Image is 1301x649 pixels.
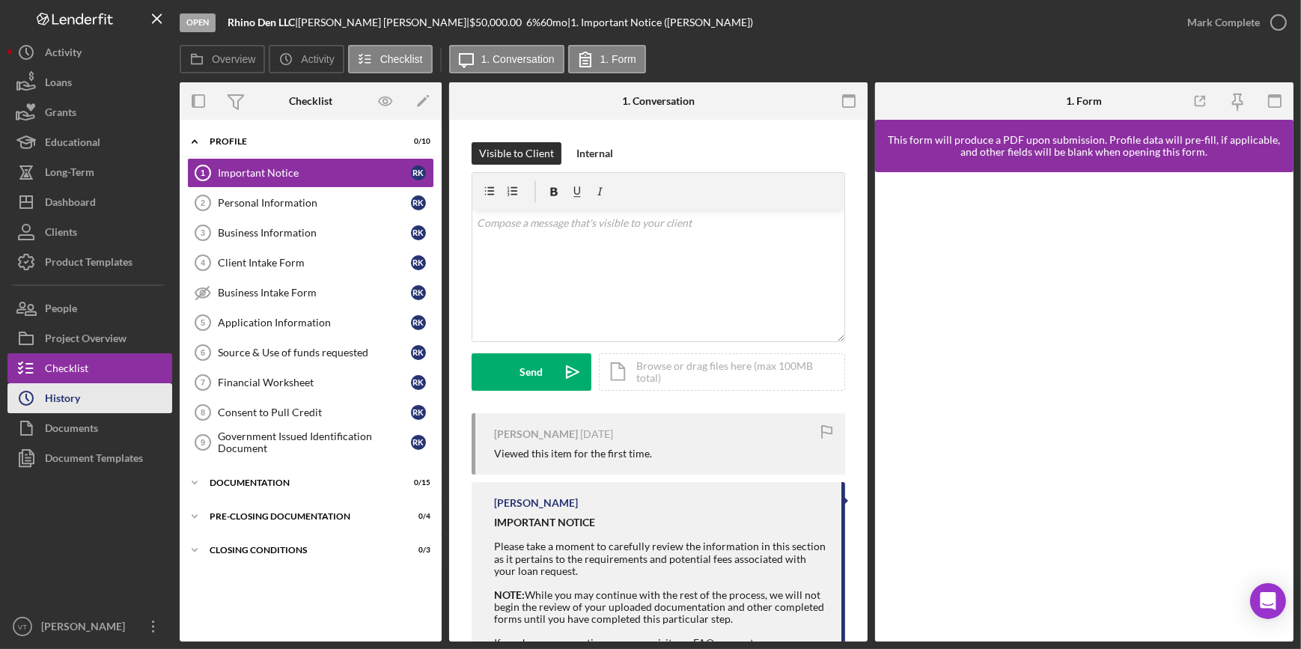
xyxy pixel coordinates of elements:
[411,255,426,270] div: r k
[568,45,646,73] button: 1. Form
[576,142,613,165] div: Internal
[494,588,525,601] strong: NOTE:
[411,345,426,360] div: r k
[289,95,332,107] div: Checklist
[403,512,430,521] div: 0 / 4
[228,16,298,28] div: |
[218,257,411,269] div: Client Intake Form
[494,517,826,576] div: Please take a moment to carefully review the information in this section as it pertains to the re...
[187,248,434,278] a: 4Client Intake Formrk
[187,158,434,188] a: 1Important Noticerk
[201,228,205,237] tspan: 3
[201,198,205,207] tspan: 2
[187,218,434,248] a: 3Business Informationrk
[45,413,98,447] div: Documents
[411,315,426,330] div: r k
[380,53,423,65] label: Checklist
[569,142,621,165] button: Internal
[210,546,393,555] div: Closing Conditions
[218,347,411,359] div: Source & Use of funds requested
[479,142,554,165] div: Visible to Client
[37,612,135,645] div: [PERSON_NAME]
[411,435,426,450] div: r k
[45,443,143,477] div: Document Templates
[411,195,426,210] div: r k
[187,278,434,308] a: Business Intake Formrk
[218,227,411,239] div: Business Information
[210,512,393,521] div: Pre-Closing Documentation
[218,167,411,179] div: Important Notice
[201,258,206,267] tspan: 4
[301,53,334,65] label: Activity
[403,137,430,146] div: 0 / 10
[180,13,216,32] div: Open
[600,53,636,65] label: 1. Form
[622,95,695,107] div: 1. Conversation
[218,406,411,418] div: Consent to Pull Credit
[7,612,172,642] button: VT[PERSON_NAME]
[494,497,578,509] div: [PERSON_NAME]
[298,16,469,28] div: [PERSON_NAME] [PERSON_NAME] |
[1187,7,1260,37] div: Mark Complete
[228,16,295,28] b: Rhino Den LLC
[494,516,595,528] strong: IMPORTANT NOTICE
[520,353,543,391] div: Send
[469,16,526,28] div: $50,000.00
[201,378,205,387] tspan: 7
[449,45,564,73] button: 1. Conversation
[540,16,567,28] div: 60 mo
[526,16,540,28] div: 6 %
[411,285,426,300] div: r k
[411,405,426,420] div: r k
[1066,95,1102,107] div: 1. Form
[187,308,434,338] a: 5Application Informationrk
[7,413,172,443] button: Documents
[269,45,344,73] button: Activity
[1172,7,1294,37] button: Mark Complete
[187,397,434,427] a: 8Consent to Pull Creditrk
[18,623,27,631] text: VT
[218,377,411,389] div: Financial Worksheet
[201,438,205,447] tspan: 9
[494,448,652,460] div: Viewed this item for the first time.
[201,348,205,357] tspan: 6
[348,45,433,73] button: Checklist
[411,165,426,180] div: r k
[218,430,411,454] div: Government Issued Identification Document
[210,478,393,487] div: Documentation
[481,53,555,65] label: 1. Conversation
[883,134,1286,158] div: This form will produce a PDF upon submission. Profile data will pre-fill, if applicable, and othe...
[187,368,434,397] a: 7Financial Worksheetrk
